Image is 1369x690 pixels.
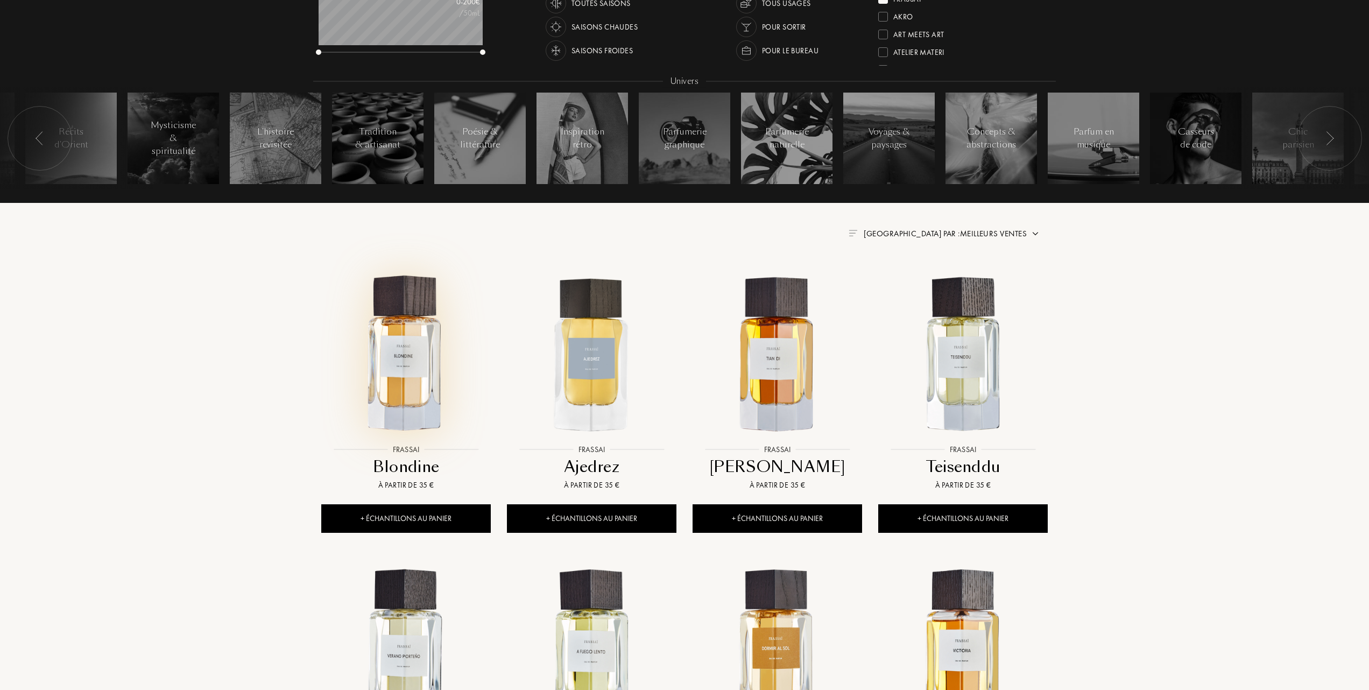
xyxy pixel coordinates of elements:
[879,271,1047,438] img: Teisenddu Frassai
[693,504,862,533] div: + Échantillons au panier
[326,480,486,491] div: À partir de 35 €
[893,8,913,22] div: Akro
[321,259,491,504] a: Blondine FrassaiFrassaiBlondineÀ partir de 35 €
[883,480,1043,491] div: À partir de 35 €
[36,131,44,145] img: arr_left.svg
[762,17,806,37] div: Pour sortir
[1325,131,1334,145] img: arr_left.svg
[321,504,491,533] div: + Échantillons au panier
[426,8,480,19] div: /50mL
[739,43,754,58] img: usage_occasion_work_white.svg
[893,25,944,40] div: Art Meets Art
[878,259,1048,504] a: Teisenddu FrassaiFrassaiTeisendduÀ partir de 35 €
[663,75,706,88] div: Univers
[507,259,676,504] a: Ajedrez FrassaiFrassaiAjedrezÀ partir de 35 €
[1173,125,1219,151] div: Casseurs de code
[739,19,754,34] img: usage_occasion_party_white.svg
[548,19,563,34] img: usage_season_hot_white.svg
[508,271,675,438] img: Ajedrez Frassai
[966,125,1016,151] div: Concepts & abstractions
[548,43,563,58] img: usage_season_cold_white.svg
[764,125,810,151] div: Parfumerie naturelle
[893,43,944,58] div: Atelier Materi
[694,271,861,438] img: Tian Di Frassai
[864,228,1027,239] span: [GEOGRAPHIC_DATA] par : Meilleurs ventes
[849,230,857,236] img: filter_by.png
[457,125,503,151] div: Poésie & littérature
[507,504,676,533] div: + Échantillons au panier
[662,125,708,151] div: Parfumerie graphique
[878,504,1048,533] div: + Échantillons au panier
[893,61,917,75] div: Baruti
[693,259,862,504] a: Tian Di FrassaiFrassai[PERSON_NAME]À partir de 35 €
[322,271,490,438] img: Blondine Frassai
[511,480,672,491] div: À partir de 35 €
[697,480,858,491] div: À partir de 35 €
[1031,229,1040,238] img: arrow.png
[571,17,638,37] div: Saisons chaudes
[866,125,912,151] div: Voyages & paysages
[560,125,605,151] div: Inspiration rétro
[571,40,633,61] div: Saisons froides
[151,119,196,158] div: Mysticisme & spiritualité
[762,40,818,61] div: Pour le bureau
[355,125,401,151] div: Tradition & artisanat
[1071,125,1117,151] div: Parfum en musique
[253,125,299,151] div: L'histoire revisitée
